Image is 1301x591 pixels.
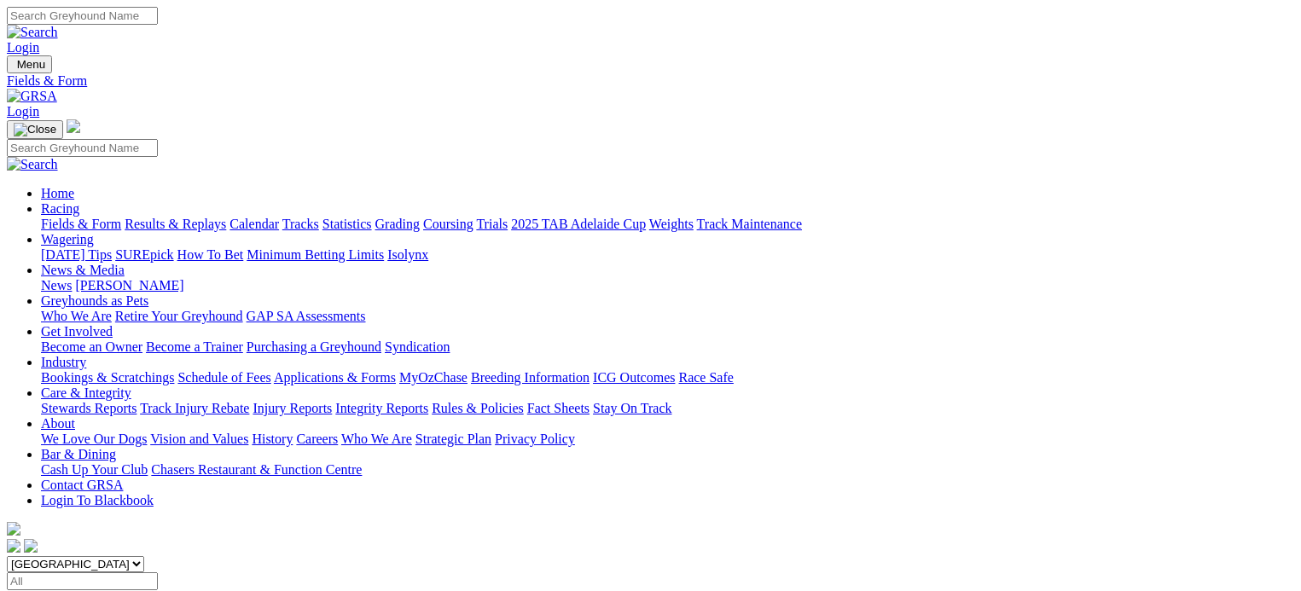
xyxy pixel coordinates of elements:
a: Rules & Policies [432,401,524,415]
a: Care & Integrity [41,385,131,400]
a: Vision and Values [150,432,248,446]
a: Track Maintenance [697,217,802,231]
a: Integrity Reports [335,401,428,415]
a: Statistics [322,217,372,231]
input: Search [7,7,158,25]
a: Minimum Betting Limits [247,247,384,262]
img: twitter.svg [24,539,38,553]
div: About [41,432,1294,447]
a: How To Bet [177,247,244,262]
a: News [41,278,72,293]
a: Schedule of Fees [177,370,270,385]
a: Who We Are [341,432,412,446]
div: Racing [41,217,1294,232]
img: facebook.svg [7,539,20,553]
a: GAP SA Assessments [247,309,366,323]
a: Home [41,186,74,200]
a: Results & Replays [125,217,226,231]
a: News & Media [41,263,125,277]
div: Greyhounds as Pets [41,309,1294,324]
a: Strategic Plan [415,432,491,446]
a: Applications & Forms [274,370,396,385]
a: Retire Your Greyhound [115,309,243,323]
a: Login To Blackbook [41,493,154,507]
a: Fields & Form [7,73,1294,89]
a: Isolynx [387,247,428,262]
a: Grading [375,217,420,231]
a: Industry [41,355,86,369]
a: Wagering [41,232,94,246]
a: Tracks [282,217,319,231]
a: Syndication [385,339,450,354]
a: Racing [41,201,79,216]
div: News & Media [41,278,1294,293]
a: [PERSON_NAME] [75,278,183,293]
button: Toggle navigation [7,55,52,73]
a: Chasers Restaurant & Function Centre [151,462,362,477]
a: Fields & Form [41,217,121,231]
img: logo-grsa-white.png [67,119,80,133]
img: Close [14,123,56,136]
div: Industry [41,370,1294,385]
a: We Love Our Dogs [41,432,147,446]
a: About [41,416,75,431]
a: Cash Up Your Club [41,462,148,477]
a: Become an Owner [41,339,142,354]
button: Toggle navigation [7,120,63,139]
a: Login [7,40,39,55]
div: Wagering [41,247,1294,263]
a: 2025 TAB Adelaide Cup [511,217,646,231]
a: Who We Are [41,309,112,323]
img: GRSA [7,89,57,104]
a: SUREpick [115,247,173,262]
input: Select date [7,572,158,590]
a: Coursing [423,217,473,231]
a: Breeding Information [471,370,590,385]
div: Bar & Dining [41,462,1294,478]
a: Become a Trainer [146,339,243,354]
a: Stewards Reports [41,401,136,415]
a: Greyhounds as Pets [41,293,148,308]
a: Get Involved [41,324,113,339]
a: Privacy Policy [495,432,575,446]
a: Careers [296,432,338,446]
a: Track Injury Rebate [140,401,249,415]
img: Search [7,25,58,40]
a: Weights [649,217,694,231]
a: ICG Outcomes [593,370,675,385]
a: MyOzChase [399,370,468,385]
a: Fact Sheets [527,401,590,415]
a: Stay On Track [593,401,671,415]
a: Login [7,104,39,119]
a: Purchasing a Greyhound [247,339,381,354]
a: Bookings & Scratchings [41,370,174,385]
a: Bar & Dining [41,447,116,461]
img: logo-grsa-white.png [7,522,20,536]
a: Calendar [229,217,279,231]
a: Injury Reports [253,401,332,415]
span: Menu [17,58,45,71]
a: [DATE] Tips [41,247,112,262]
a: History [252,432,293,446]
div: Care & Integrity [41,401,1294,416]
a: Trials [476,217,508,231]
img: Search [7,157,58,172]
div: Get Involved [41,339,1294,355]
a: Race Safe [678,370,733,385]
a: Contact GRSA [41,478,123,492]
input: Search [7,139,158,157]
